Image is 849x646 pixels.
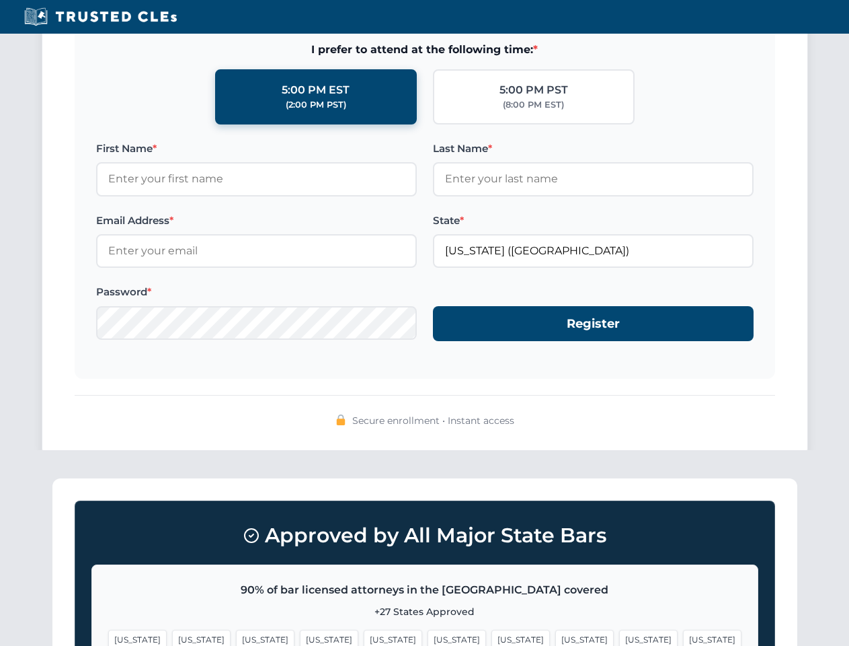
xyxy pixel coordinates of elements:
[91,517,758,554] h3: Approved by All Major State Bars
[96,213,417,229] label: Email Address
[433,213,754,229] label: State
[96,141,417,157] label: First Name
[503,98,564,112] div: (8:00 PM EST)
[108,604,741,619] p: +27 States Approved
[108,581,741,599] p: 90% of bar licensed attorneys in the [GEOGRAPHIC_DATA] covered
[20,7,181,27] img: Trusted CLEs
[96,41,754,59] span: I prefer to attend at the following time:
[499,81,568,99] div: 5:00 PM PST
[96,284,417,300] label: Password
[282,81,350,99] div: 5:00 PM EST
[433,141,754,157] label: Last Name
[96,234,417,268] input: Enter your email
[433,306,754,342] button: Register
[433,162,754,196] input: Enter your last name
[335,415,346,425] img: 🔒
[433,234,754,268] input: Georgia (GA)
[286,98,346,112] div: (2:00 PM PST)
[96,162,417,196] input: Enter your first name
[352,413,514,428] span: Secure enrollment • Instant access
